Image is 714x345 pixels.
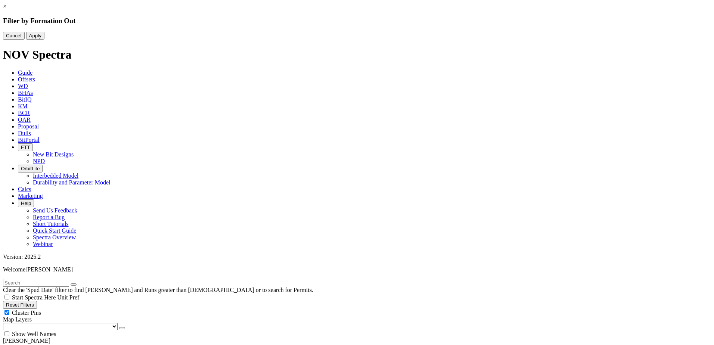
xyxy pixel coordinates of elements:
[33,214,65,220] a: Report a Bug
[18,116,31,123] span: OAR
[18,186,31,192] span: Calcs
[3,266,711,273] p: Welcome
[18,90,33,96] span: BHAs
[33,179,111,186] a: Durability and Parameter Model
[18,103,28,109] span: KM
[21,144,30,150] span: FTT
[33,221,69,227] a: Short Tutorials
[18,137,40,143] span: BitPortal
[18,76,35,83] span: Offsets
[33,227,76,234] a: Quick Start Guide
[3,338,711,344] div: [PERSON_NAME]
[18,83,28,89] span: WD
[12,294,56,301] span: Start Spectra Here
[12,331,56,337] span: Show Well Names
[57,294,79,301] span: Unit Pref
[18,96,31,103] span: BitIQ
[18,69,32,76] span: Guide
[12,310,41,316] span: Cluster Pins
[33,207,77,214] a: Send Us Feedback
[18,123,39,130] span: Proposal
[3,254,711,260] div: Version: 2025.2
[21,201,31,206] span: Help
[3,301,37,309] button: Reset Filters
[33,158,45,164] a: NPD
[18,110,30,116] span: BCR
[3,32,25,40] button: Cancel
[3,17,711,25] h3: Filter by Formation Out
[3,279,69,287] input: Search
[21,166,40,171] span: OrbitLite
[25,266,73,273] span: [PERSON_NAME]
[33,151,74,158] a: New Bit Designs
[3,3,6,9] a: ×
[18,130,31,136] span: Dulls
[3,48,711,62] h1: NOV Spectra
[26,32,44,40] button: Apply
[18,193,43,199] span: Marketing
[3,287,313,293] span: Clear the 'Spud Date' filter to find [PERSON_NAME] and Runs greater than [DEMOGRAPHIC_DATA] or to...
[33,234,76,240] a: Spectra Overview
[33,241,53,247] a: Webinar
[3,316,32,323] span: Map Layers
[33,172,78,179] a: Interbedded Model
